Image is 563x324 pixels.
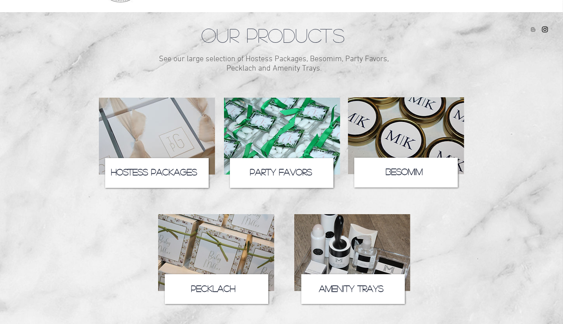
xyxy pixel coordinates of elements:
[529,25,537,33] img: Blogger
[319,284,384,293] a: Amenity Trays
[158,214,274,291] img: IMG_7991.JPG
[541,25,549,33] img: Hostitny
[111,167,197,176] a: Hostess Packages
[529,25,549,33] ul: Social Bar
[202,25,345,45] span: Our Products
[386,167,423,176] a: Besomim
[99,98,215,175] img: IMG_2054.JPG
[250,167,312,176] a: Party Favors
[224,98,340,175] img: IMG_1662 (2).jpg
[159,55,389,73] span: See our large selection of Hostess Packages, Besomim, Party Favors, Pecklach and Amenity Trays.
[348,97,464,174] img: IMG_4749.JPG
[294,214,410,291] img: IMG_3288_edited.jpg
[191,284,236,293] a: Pecklach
